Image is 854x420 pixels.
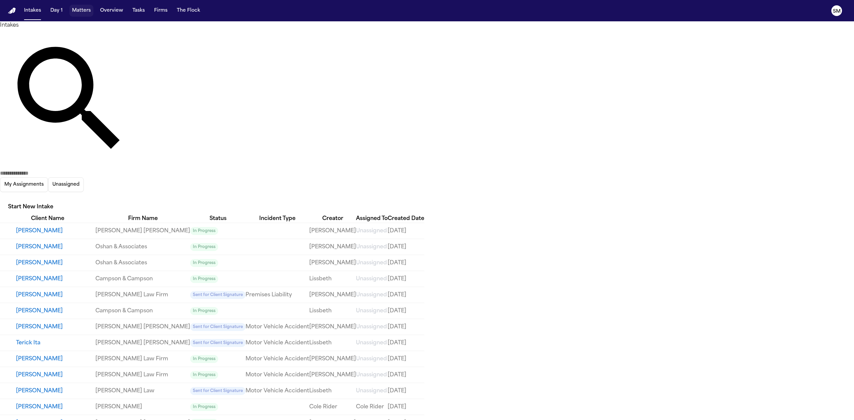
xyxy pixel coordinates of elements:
button: View details for Kristine Weitz [16,243,95,251]
span: In Progress [190,371,218,379]
a: View details for Kristine Weitz [356,243,388,251]
a: View details for Melissa Acoya [190,355,246,363]
a: View details for Christy Ramirez [356,307,388,315]
a: View details for Kristine Weitz [309,243,356,251]
a: View details for Jose Manuel Iregui [95,227,190,235]
a: View details for Terick Ita [246,339,309,347]
button: Matters [69,5,93,17]
a: View details for Shundarrius Cason [388,387,424,395]
a: View details for Joel Villa [356,403,388,411]
a: View details for Etoma Jennings [388,371,424,379]
a: View details for Jayla McElroy [356,323,388,331]
span: Unassigned [356,276,387,282]
a: View details for Terick Ita [95,339,190,347]
a: View details for Christy Ramirez [388,307,424,315]
button: View details for Joel Villa [16,403,95,411]
div: Assigned To [356,215,388,223]
a: View details for Jayla McElroy [95,323,190,331]
a: View details for Jayla McElroy [190,323,246,331]
div: Creator [309,215,356,223]
span: Sent for Client Signature [190,387,246,395]
a: View details for Jose Manuel Iregui [388,227,424,235]
a: Overview [97,5,126,17]
a: Intakes [21,5,44,17]
span: Unassigned [356,244,387,250]
a: View details for Melissa Acoya [309,355,356,363]
button: Day 1 [48,5,65,17]
a: Home [8,8,16,14]
button: View details for Liz Tuls [16,259,95,267]
span: Unassigned [356,324,387,330]
button: Firms [151,5,170,17]
a: View details for Christy Ramirez [190,307,246,315]
a: View details for Maria Retegiuz [190,275,246,283]
a: View details for Jose Manuel Iregui [309,227,356,235]
a: View details for Shundarrius Cason [16,387,95,395]
a: View details for Etoma Jennings [95,371,190,379]
button: View details for Christy Ramirez [16,307,95,315]
a: View details for Melissa Acoya [356,355,388,363]
a: View details for Jayla McElroy [309,323,356,331]
a: View details for Christy Ramirez [309,307,356,315]
a: View details for Liz Tuls [388,259,424,267]
a: View details for Liz Tuls [95,259,190,267]
button: View details for Jose Manuel Iregui [16,227,95,235]
a: View details for Linda Gabriele [309,291,356,299]
span: Unassigned [356,260,387,266]
span: In Progress [190,259,218,267]
a: View details for Linda Gabriele [95,291,190,299]
a: View details for Terick Ita [309,339,356,347]
a: View details for Kristine Weitz [190,243,246,251]
span: Unassigned [356,292,387,298]
a: View details for Joel Villa [190,403,246,411]
span: Unassigned [356,340,387,346]
a: View details for Etoma Jennings [16,371,95,379]
button: Tasks [130,5,147,17]
a: View details for Jayla McElroy [246,323,309,331]
a: View details for Joel Villa [309,403,356,411]
span: Unassigned [356,228,387,234]
a: View details for Joel Villa [95,403,190,411]
a: View details for Etoma Jennings [190,371,246,379]
span: Unassigned [356,308,387,314]
a: View details for Maria Retegiuz [95,275,190,283]
span: In Progress [190,403,218,411]
span: In Progress [190,275,218,283]
a: View details for Liz Tuls [356,259,388,267]
span: In Progress [190,243,218,251]
a: View details for Shundarrius Cason [356,387,388,395]
button: View details for Maria Retegiuz [16,275,95,283]
a: View details for Kristine Weitz [95,243,190,251]
a: View details for Linda Gabriele [246,291,309,299]
span: Sent for Client Signature [190,339,246,347]
a: View details for Shundarrius Cason [309,387,356,395]
span: Unassigned [356,372,387,378]
a: View details for Linda Gabriele [356,291,388,299]
a: View details for Maria Retegiuz [388,275,424,283]
button: View details for Terick Ita [16,339,95,347]
a: View details for Liz Tuls [309,259,356,267]
div: Incident Type [246,215,309,223]
a: View details for Maria Retegiuz [309,275,356,283]
a: View details for Liz Tuls [190,259,246,267]
span: In Progress [190,227,218,235]
a: View details for Etoma Jennings [309,371,356,379]
button: View details for Jayla McElroy [16,323,95,331]
button: The Flock [174,5,203,17]
button: View details for Linda Gabriele [16,291,95,299]
a: View details for Shundarrius Cason [190,387,246,395]
a: View details for Terick Ita [356,339,388,347]
a: View details for Shundarrius Cason [246,387,309,395]
a: View details for Maria Retegiuz [356,275,388,283]
a: View details for Terick Ita [190,339,246,347]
